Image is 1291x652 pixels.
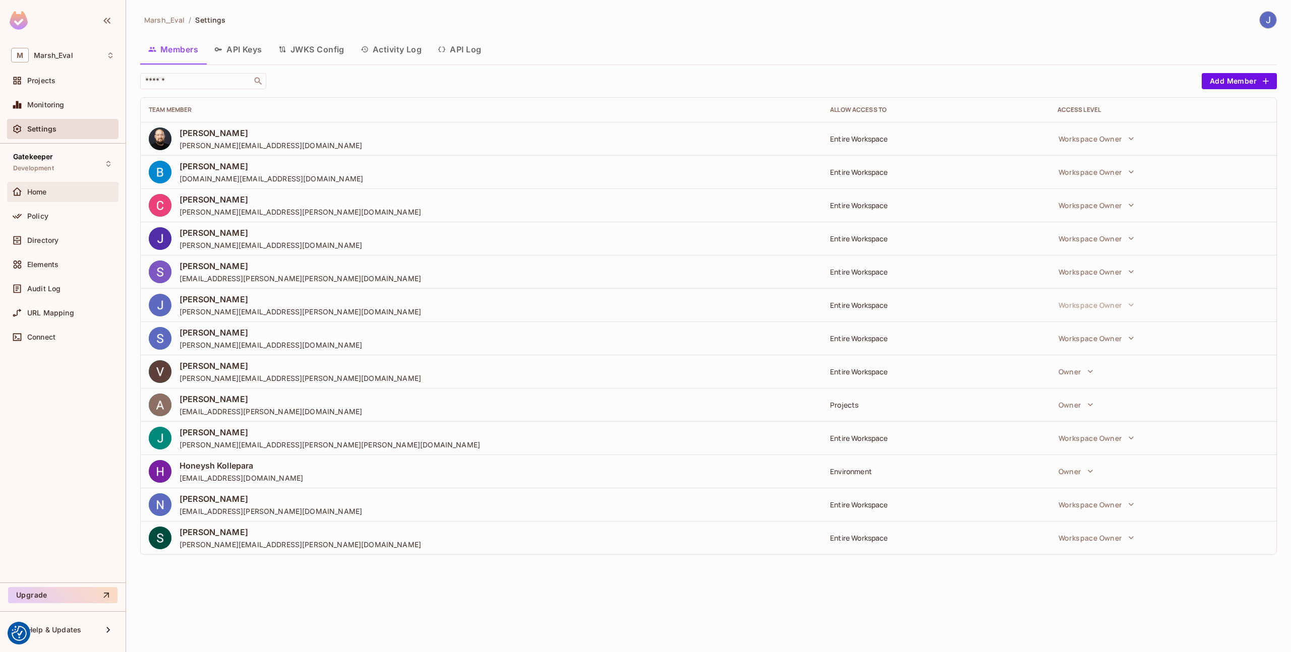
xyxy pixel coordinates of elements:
[180,340,362,350] span: [PERSON_NAME][EMAIL_ADDRESS][DOMAIN_NAME]
[1053,428,1139,448] button: Workspace Owner
[149,194,171,217] img: ACg8ocIOUcLF5SwW-oqUiRJE3BapSkZlecsWE62dRxXuCceKfvpQBQ=s96-c
[830,467,1041,476] div: Environment
[830,533,1041,543] div: Entire Workspace
[180,260,421,272] span: [PERSON_NAME]
[180,274,421,283] span: [EMAIL_ADDRESS][PERSON_NAME][PERSON_NAME][DOMAIN_NAME]
[27,309,74,317] span: URL Mapping
[34,51,73,59] span: Workspace: Marsh_Eval
[830,334,1041,343] div: Entire Workspace
[1053,162,1139,182] button: Workspace Owner
[13,153,53,161] span: Gatekeeper
[830,267,1041,277] div: Entire Workspace
[27,212,48,220] span: Policy
[27,626,81,634] span: Help & Updates
[180,240,362,250] span: [PERSON_NAME][EMAIL_ADDRESS][DOMAIN_NAME]
[830,400,1041,410] div: Projects
[180,427,480,438] span: [PERSON_NAME]
[180,540,421,549] span: [PERSON_NAME][EMAIL_ADDRESS][PERSON_NAME][DOMAIN_NAME]
[180,527,421,538] span: [PERSON_NAME]
[270,37,353,62] button: JWKS Config
[10,11,28,30] img: SReyMgAAAABJRU5ErkJggg==
[149,106,814,114] div: Team Member
[12,626,27,641] button: Consent Preferences
[353,37,430,62] button: Activity Log
[11,48,29,62] span: M
[830,300,1041,310] div: Entire Workspace
[830,433,1041,443] div: Entire Workspace
[830,234,1041,243] div: Entire Workspace
[180,174,363,183] span: [DOMAIN_NAME][EMAIL_ADDRESS][DOMAIN_NAME]
[149,493,171,516] img: ACg8ocLa8prA2UKahCiAMOHJ8RtkKirc_so0UOsDVIriDTi-GJUVrg=s96-c
[430,37,489,62] button: API Log
[180,141,362,150] span: [PERSON_NAME][EMAIL_ADDRESS][DOMAIN_NAME]
[149,294,171,316] img: ACg8ocIk1zgoz71VRlx1WotvCkdrUkpv2lDzcGaNew2LsDDJvSrAEA=s96-c
[12,626,27,641] img: Revisit consent button
[1053,195,1139,215] button: Workspace Owner
[1053,128,1139,149] button: Workspace Owner
[180,194,421,205] span: [PERSON_NAME]
[8,587,118,603] button: Upgrade
[180,440,480,449] span: [PERSON_NAME][EMAIL_ADDRESS][PERSON_NAME][PERSON_NAME][DOMAIN_NAME]
[1053,262,1139,282] button: Workspace Owner
[1053,395,1098,415] button: Owner
[195,15,225,25] span: Settings
[27,285,61,293] span: Audit Log
[140,37,206,62] button: Members
[1053,328,1139,348] button: Workspace Owner
[149,527,171,549] img: ACg8ocLKPY1EW39uHAIvf628FZP4_F2pLZiDW7KBIqkXbTgASAfb6Q=s96-c
[180,360,421,371] span: [PERSON_NAME]
[830,167,1041,177] div: Entire Workspace
[149,227,171,250] img: ACg8ocJ6yh6IEZAbZLHEGD-nOT6dZ6t9Yfqd2oDQ9mtitCSqWkXUMQ=s96-c
[1053,528,1139,548] button: Workspace Owner
[1053,228,1139,248] button: Workspace Owner
[180,394,362,405] span: [PERSON_NAME]
[27,77,55,85] span: Projects
[1058,106,1268,114] div: Access Level
[13,164,54,172] span: Development
[1202,73,1277,89] button: Add Member
[830,500,1041,509] div: Entire Workspace
[1260,12,1276,28] img: Jose Basanta
[149,394,171,416] img: ACg8ocKpP5BggopvIo88-fn-Y-QblDsM2efUdk-37ZVhtp-32wex5g=s96-c
[180,307,421,316] span: [PERSON_NAME][EMAIL_ADDRESS][PERSON_NAME][DOMAIN_NAME]
[27,333,55,341] span: Connect
[180,207,421,217] span: [PERSON_NAME][EMAIL_ADDRESS][PERSON_NAME][DOMAIN_NAME]
[180,473,303,483] span: [EMAIL_ADDRESS][DOMAIN_NAME]
[149,161,171,183] img: ACg8ocJlJ5qWHaceqOPVU8QenvaQLOFtpSiyzdYpjMPPxp0v-k4n6g=s96-c
[149,427,171,449] img: ACg8ocK9ktNrxlUustrETKMZwYoae_SgWd5YPLqBXSImPDvLL8t5nA=s96-c
[1053,494,1139,514] button: Workspace Owner
[149,360,171,383] img: ACg8ocLhUA1rH3eb83R-TEtleSUrOP1xt4FYu1gxivlR5pbRX4NXQg=s96-c
[27,101,65,109] span: Monitoring
[189,15,191,25] li: /
[830,201,1041,210] div: Entire Workspace
[180,161,363,172] span: [PERSON_NAME]
[206,37,270,62] button: API Keys
[1053,361,1098,381] button: Owner
[830,106,1041,114] div: Allow Access to
[180,407,362,416] span: [EMAIL_ADDRESS][PERSON_NAME][DOMAIN_NAME]
[180,506,362,516] span: [EMAIL_ADDRESS][PERSON_NAME][DOMAIN_NAME]
[830,367,1041,376] div: Entire Workspace
[180,373,421,383] span: [PERSON_NAME][EMAIL_ADDRESS][PERSON_NAME][DOMAIN_NAME]
[180,327,362,338] span: [PERSON_NAME]
[144,15,185,25] span: Marsh_Eval
[1053,295,1139,315] button: Workspace Owner
[180,227,362,238] span: [PERSON_NAME]
[27,125,56,133] span: Settings
[830,134,1041,144] div: Entire Workspace
[180,127,362,139] span: [PERSON_NAME]
[180,294,421,305] span: [PERSON_NAME]
[27,236,58,244] span: Directory
[180,493,362,504] span: [PERSON_NAME]
[149,327,171,350] img: ACg8ocJ_a8RcMVvV8DQfOVngPS8Rwqb8nKhR5qRN4xDL7OnX8TcRtw=s96-c
[149,260,171,283] img: ACg8ocIJC0rxzIDIwv-wltFQSoP6tLBXpYlYqaVRgousVkvSch1rAw=s96-c
[27,260,58,269] span: Elements
[180,460,303,471] span: Honeysh Kollepara
[149,460,171,483] img: ACg8ocL_cJCp0dcdWQykx87xRRBLnVsC-1iI7XbjyQBnMwce5uNf9w=s96-c
[1053,461,1098,481] button: Owner
[27,188,47,196] span: Home
[149,127,171,150] img: ACg8ocJyBS-37UJCD4FO13iHM6cloQH2jo_KSy9jyMsnd-Vc=s96-c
